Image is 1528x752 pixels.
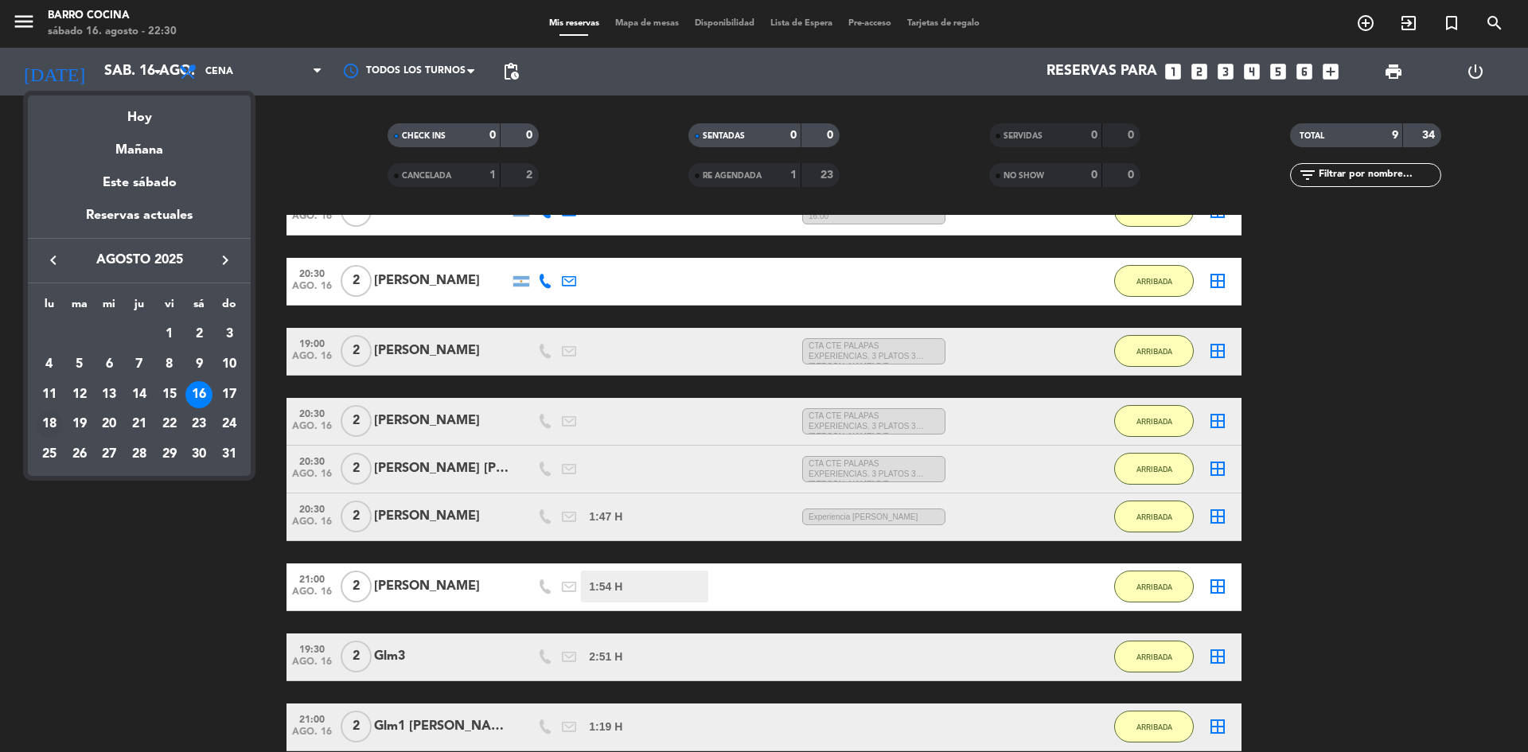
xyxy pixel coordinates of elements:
th: domingo [214,295,244,320]
div: 9 [185,351,212,378]
div: 21 [126,411,153,438]
div: 19 [66,411,93,438]
td: 9 de agosto de 2025 [185,349,215,380]
div: 11 [36,381,63,408]
td: 21 de agosto de 2025 [124,409,154,439]
div: 26 [66,441,93,468]
div: 3 [216,321,243,348]
span: agosto 2025 [68,250,211,271]
div: 20 [95,411,123,438]
div: 10 [216,351,243,378]
div: 29 [156,441,183,468]
th: martes [64,295,95,320]
div: 24 [216,411,243,438]
td: 30 de agosto de 2025 [185,439,215,470]
td: 8 de agosto de 2025 [154,349,185,380]
div: 30 [185,441,212,468]
td: 28 de agosto de 2025 [124,439,154,470]
div: 15 [156,381,183,408]
td: 11 de agosto de 2025 [34,380,64,410]
td: AGO. [34,319,154,349]
div: 14 [126,381,153,408]
td: 17 de agosto de 2025 [214,380,244,410]
td: 29 de agosto de 2025 [154,439,185,470]
th: jueves [124,295,154,320]
td: 14 de agosto de 2025 [124,380,154,410]
div: 1 [156,321,183,348]
th: viernes [154,295,185,320]
div: Mañana [28,128,251,161]
div: Este sábado [28,161,251,205]
div: 13 [95,381,123,408]
button: keyboard_arrow_left [39,250,68,271]
div: 27 [95,441,123,468]
td: 27 de agosto de 2025 [94,439,124,470]
td: 16 de agosto de 2025 [185,380,215,410]
i: keyboard_arrow_left [44,251,63,270]
div: Reservas actuales [28,205,251,238]
td: 6 de agosto de 2025 [94,349,124,380]
div: 25 [36,441,63,468]
th: miércoles [94,295,124,320]
div: 2 [185,321,212,348]
div: 4 [36,351,63,378]
div: 16 [185,381,212,408]
td: 24 de agosto de 2025 [214,409,244,439]
td: 22 de agosto de 2025 [154,409,185,439]
div: 22 [156,411,183,438]
th: sábado [185,295,215,320]
th: lunes [34,295,64,320]
i: keyboard_arrow_right [216,251,235,270]
div: 23 [185,411,212,438]
td: 26 de agosto de 2025 [64,439,95,470]
div: 31 [216,441,243,468]
td: 18 de agosto de 2025 [34,409,64,439]
td: 5 de agosto de 2025 [64,349,95,380]
div: 7 [126,351,153,378]
td: 19 de agosto de 2025 [64,409,95,439]
td: 15 de agosto de 2025 [154,380,185,410]
div: 17 [216,381,243,408]
button: keyboard_arrow_right [211,250,240,271]
td: 25 de agosto de 2025 [34,439,64,470]
td: 3 de agosto de 2025 [214,319,244,349]
div: 6 [95,351,123,378]
div: 5 [66,351,93,378]
td: 20 de agosto de 2025 [94,409,124,439]
td: 7 de agosto de 2025 [124,349,154,380]
td: 1 de agosto de 2025 [154,319,185,349]
div: 12 [66,381,93,408]
td: 4 de agosto de 2025 [34,349,64,380]
td: 12 de agosto de 2025 [64,380,95,410]
td: 10 de agosto de 2025 [214,349,244,380]
td: 23 de agosto de 2025 [185,409,215,439]
td: 13 de agosto de 2025 [94,380,124,410]
div: 8 [156,351,183,378]
div: 18 [36,411,63,438]
div: Hoy [28,95,251,128]
div: 28 [126,441,153,468]
td: 2 de agosto de 2025 [185,319,215,349]
td: 31 de agosto de 2025 [214,439,244,470]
